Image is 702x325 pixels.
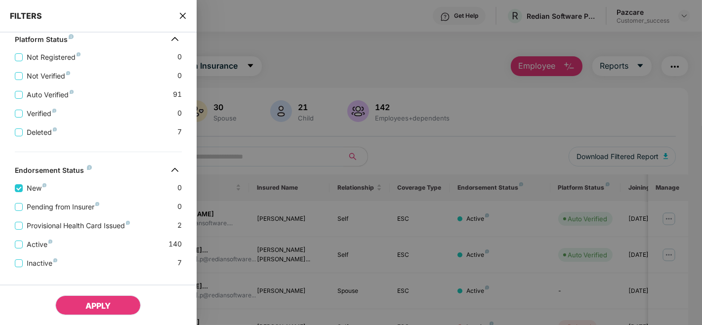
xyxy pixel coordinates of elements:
img: svg+xml;base64,PHN2ZyB4bWxucz0iaHR0cDovL3d3dy53My5vcmcvMjAwMC9zdmciIHdpZHRoPSI4IiBoZWlnaHQ9IjgiIH... [87,165,92,170]
span: 0 [177,182,182,194]
div: Endorsement Status [15,166,92,178]
img: svg+xml;base64,PHN2ZyB4bWxucz0iaHR0cDovL3d3dy53My5vcmcvMjAwMC9zdmciIHdpZHRoPSIzMiIgaGVpZ2h0PSIzMi... [167,31,183,47]
img: svg+xml;base64,PHN2ZyB4bWxucz0iaHR0cDovL3d3dy53My5vcmcvMjAwMC9zdmciIHdpZHRoPSIzMiIgaGVpZ2h0PSIzMi... [167,162,183,178]
img: svg+xml;base64,PHN2ZyB4bWxucz0iaHR0cDovL3d3dy53My5vcmcvMjAwMC9zdmciIHdpZHRoPSI4IiBoZWlnaHQ9IjgiIH... [42,183,46,187]
img: svg+xml;base64,PHN2ZyB4bWxucz0iaHR0cDovL3d3dy53My5vcmcvMjAwMC9zdmciIHdpZHRoPSI4IiBoZWlnaHQ9IjgiIH... [69,34,74,39]
span: FILTERS [10,11,42,21]
img: svg+xml;base64,PHN2ZyB4bWxucz0iaHR0cDovL3d3dy53My5vcmcvMjAwMC9zdmciIHdpZHRoPSI4IiBoZWlnaHQ9IjgiIH... [48,240,52,244]
span: 0 [177,70,182,81]
span: 7 [177,126,182,138]
img: svg+xml;base64,PHN2ZyB4bWxucz0iaHR0cDovL3d3dy53My5vcmcvMjAwMC9zdmciIHdpZHRoPSI4IiBoZWlnaHQ9IjgiIH... [52,109,56,113]
span: 2 [177,220,182,231]
span: Not Registered [23,52,84,63]
img: svg+xml;base64,PHN2ZyB4bWxucz0iaHR0cDovL3d3dy53My5vcmcvMjAwMC9zdmciIHdpZHRoPSI4IiBoZWlnaHQ9IjgiIH... [95,202,99,206]
img: svg+xml;base64,PHN2ZyB4bWxucz0iaHR0cDovL3d3dy53My5vcmcvMjAwMC9zdmciIHdpZHRoPSI4IiBoZWlnaHQ9IjgiIH... [77,52,81,56]
span: APPLY [85,301,111,311]
span: close [179,11,187,21]
span: Provisional Health Card Issued [23,220,134,231]
span: New [23,183,50,194]
span: Active [23,239,56,250]
div: Platform Status [15,35,74,47]
span: 91 [173,89,182,100]
span: 140 [168,239,182,250]
span: Verified [23,108,60,119]
img: svg+xml;base64,PHN2ZyB4bWxucz0iaHR0cDovL3d3dy53My5vcmcvMjAwMC9zdmciIHdpZHRoPSI4IiBoZWlnaHQ9IjgiIH... [53,127,57,131]
img: svg+xml;base64,PHN2ZyB4bWxucz0iaHR0cDovL3d3dy53My5vcmcvMjAwMC9zdmciIHdpZHRoPSI4IiBoZWlnaHQ9IjgiIH... [53,258,57,262]
img: svg+xml;base64,PHN2ZyB4bWxucz0iaHR0cDovL3d3dy53My5vcmcvMjAwMC9zdmciIHdpZHRoPSI4IiBoZWlnaHQ9IjgiIH... [70,90,74,94]
img: svg+xml;base64,PHN2ZyB4bWxucz0iaHR0cDovL3d3dy53My5vcmcvMjAwMC9zdmciIHdpZHRoPSI4IiBoZWlnaHQ9IjgiIH... [66,71,70,75]
span: Deleted [23,127,61,138]
span: 7 [177,257,182,269]
img: svg+xml;base64,PHN2ZyB4bWxucz0iaHR0cDovL3d3dy53My5vcmcvMjAwMC9zdmciIHdpZHRoPSI4IiBoZWlnaHQ9IjgiIH... [126,221,130,225]
span: Pending from Insurer [23,202,103,212]
span: 0 [177,108,182,119]
span: Auto Verified [23,89,78,100]
span: 0 [177,51,182,63]
button: APPLY [55,295,141,315]
span: 0 [177,201,182,212]
span: Not Verified [23,71,74,81]
span: Inactive [23,258,61,269]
